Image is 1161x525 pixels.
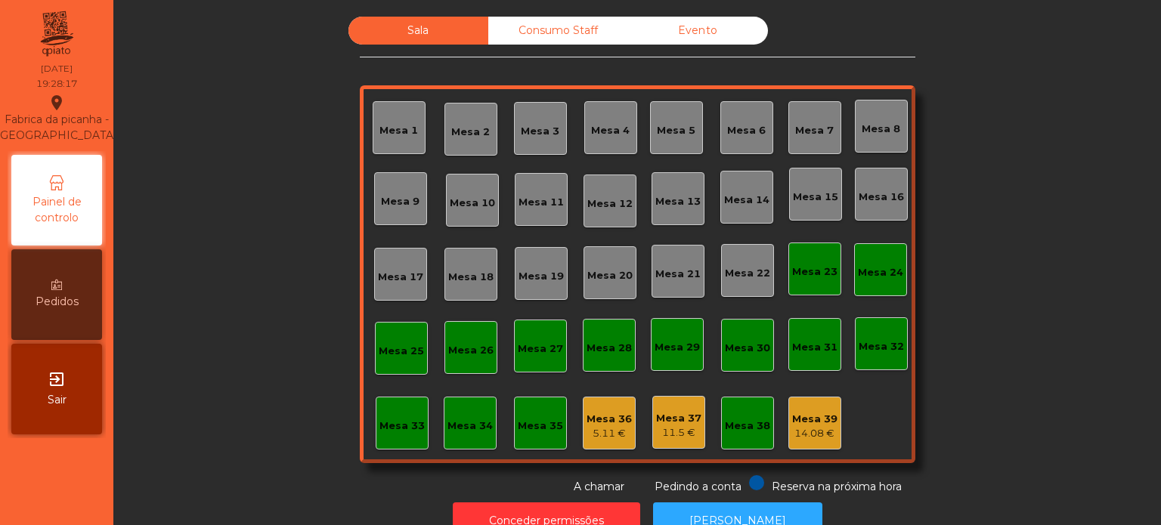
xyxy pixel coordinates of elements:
[591,123,630,138] div: Mesa 4
[725,266,770,281] div: Mesa 22
[41,62,73,76] div: [DATE]
[657,123,695,138] div: Mesa 5
[587,426,632,441] div: 5.11 €
[519,195,564,210] div: Mesa 11
[727,123,766,138] div: Mesa 6
[381,194,420,209] div: Mesa 9
[519,269,564,284] div: Mesa 19
[36,77,77,91] div: 19:28:17
[792,412,837,427] div: Mesa 39
[379,344,424,359] div: Mesa 25
[587,341,632,356] div: Mesa 28
[379,123,418,138] div: Mesa 1
[587,268,633,283] div: Mesa 20
[448,270,494,285] div: Mesa 18
[447,418,493,434] div: Mesa 34
[859,190,904,205] div: Mesa 16
[792,340,837,355] div: Mesa 31
[656,411,701,426] div: Mesa 37
[655,267,701,282] div: Mesa 21
[792,264,837,279] div: Mesa 23
[793,190,838,205] div: Mesa 15
[655,194,701,209] div: Mesa 13
[724,193,769,208] div: Mesa 14
[448,343,494,358] div: Mesa 26
[574,480,624,493] span: A chamar
[348,17,488,45] div: Sala
[859,339,904,354] div: Mesa 32
[656,425,701,440] div: 11.5 €
[48,94,66,112] i: location_on
[379,418,425,434] div: Mesa 33
[725,341,770,356] div: Mesa 30
[518,418,563,434] div: Mesa 35
[521,124,559,139] div: Mesa 3
[655,340,700,355] div: Mesa 29
[792,426,837,441] div: 14.08 €
[725,418,770,434] div: Mesa 38
[628,17,768,45] div: Evento
[858,265,903,280] div: Mesa 24
[795,123,834,138] div: Mesa 7
[48,392,67,408] span: Sair
[772,480,902,493] span: Reserva na próxima hora
[488,17,628,45] div: Consumo Staff
[378,270,423,285] div: Mesa 17
[36,294,79,310] span: Pedidos
[48,370,66,388] i: exit_to_app
[587,196,633,212] div: Mesa 12
[587,412,632,427] div: Mesa 36
[38,8,75,60] img: qpiato
[450,196,495,211] div: Mesa 10
[451,125,490,140] div: Mesa 2
[518,341,563,357] div: Mesa 27
[862,122,900,137] div: Mesa 8
[655,480,741,493] span: Pedindo a conta
[15,194,98,226] span: Painel de controlo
